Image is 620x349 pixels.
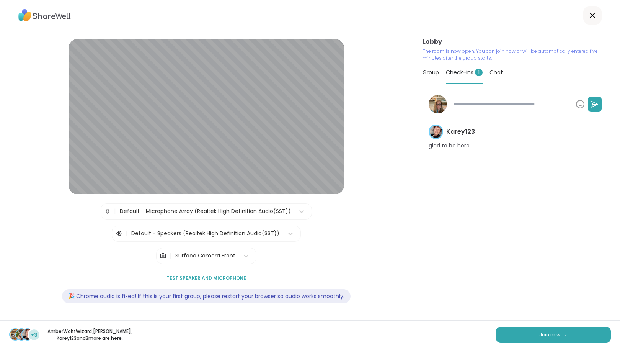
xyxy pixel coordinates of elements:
[496,327,611,343] button: Join now
[429,142,470,150] p: glad to be here
[163,270,249,286] button: Test speaker and microphone
[104,204,111,219] img: Microphone
[62,289,351,303] div: 🎉 Chrome audio is fixed! If this is your first group, please restart your browser so audio works ...
[22,329,33,340] img: Karey123
[430,126,442,138] img: Karey123
[446,69,483,76] span: Check-ins
[423,48,611,62] p: The room is now open. You can join now or will be automatically entered five minutes after the gr...
[423,37,611,46] h3: Lobby
[31,331,38,339] span: +3
[126,229,127,238] span: |
[539,331,560,338] span: Join now
[114,204,116,219] span: |
[563,333,568,337] img: ShareWell Logomark
[489,69,503,76] span: Chat
[160,248,166,264] img: Camera
[429,95,447,113] img: Jill_B_Gratitude
[47,328,132,342] p: AmberWolffWizard , [PERSON_NAME] , Karey123 and 3 more are here.
[423,69,439,76] span: Group
[446,128,475,136] h4: Karey123
[16,329,27,340] img: Adrienne_QueenOfTheDawn
[475,69,483,76] span: 1
[18,7,71,24] img: ShareWell Logo
[120,207,291,215] div: Default - Microphone Array (Realtek High Definition Audio(SST))
[170,248,171,264] span: |
[175,252,235,260] div: Surface Camera Front
[10,329,21,340] img: AmberWolffWizard
[166,275,246,282] span: Test speaker and microphone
